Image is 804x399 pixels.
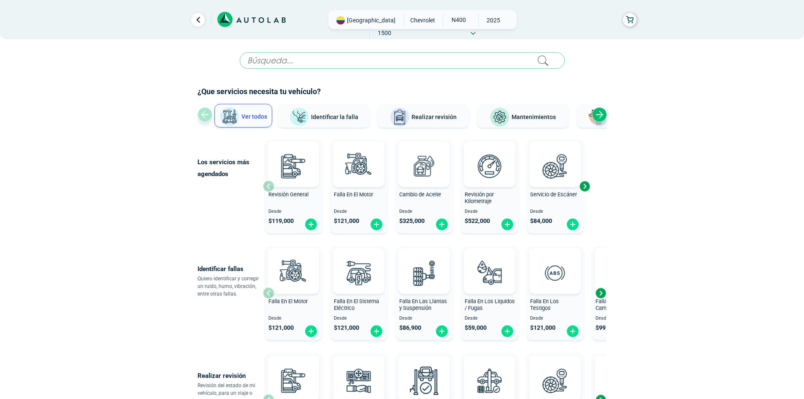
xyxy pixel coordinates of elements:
img: revision_tecno_mecanica-v3.svg [471,362,508,399]
span: Mantenimientos [512,114,556,120]
button: Falla En Los Liquidos / Fugas Desde $59,000 [461,246,518,340]
span: $ 121,000 [334,324,359,331]
button: Identificar la falla [278,104,369,128]
img: diagnostic_suspension-v3.svg [406,254,443,291]
img: diagnostic_diagnostic_abs-v3.svg [536,254,574,291]
span: Identificar la falla [311,113,358,120]
img: AD0BCuuxAAAAAElFTkSuQmCC [542,143,568,168]
span: Desde [465,316,515,321]
img: fi_plus-circle2.svg [501,325,514,338]
button: Falla En La Caja de Cambio Desde $99,000 [592,246,649,340]
span: $ 84,000 [530,217,552,225]
span: $ 59,000 [465,324,487,331]
span: 2025 [479,14,509,27]
img: AD0BCuuxAAAAAElFTkSuQmCC [411,143,437,168]
button: Revisión por Kilometraje Desde $522,000 [461,139,518,233]
span: Falla En Las Llantas y Suspensión [399,298,447,312]
p: Realizar revisión [198,370,263,382]
span: N400 [443,14,473,26]
h2: ¿Que servicios necesita tu vehículo? [198,86,607,97]
img: AD0BCuuxAAAAAElFTkSuQmCC [346,358,371,383]
span: Falla En Los Testigos [530,298,559,312]
span: Desde [334,209,384,214]
img: AD0BCuuxAAAAAElFTkSuQmCC [281,250,306,275]
span: $ 121,000 [268,324,294,331]
img: AD0BCuuxAAAAAElFTkSuQmCC [281,358,306,383]
div: Next slide [578,180,591,193]
img: revision_por_kilometraje-v3.svg [471,147,508,185]
div: Next slide [594,287,607,299]
span: Falla En La Caja de Cambio [596,298,640,312]
span: Desde [399,209,449,214]
span: Revisión por Kilometraje [465,191,494,205]
p: Quiero identificar y corregir un ruido, humo, vibración, entre otras fallas. [198,275,263,298]
span: Desde [268,316,319,321]
span: [GEOGRAPHIC_DATA] [347,16,395,24]
span: $ 325,000 [399,217,425,225]
span: Falla En Los Liquidos / Fugas [465,298,515,312]
span: $ 86,900 [399,324,421,331]
img: fi_plus-circle2.svg [370,218,383,231]
img: fi_plus-circle2.svg [304,218,318,231]
button: Mantenimientos [477,104,568,128]
img: AD0BCuuxAAAAAElFTkSuQmCC [281,143,306,168]
img: fi_plus-circle2.svg [566,218,579,231]
span: Desde [334,316,384,321]
span: Realizar revisión [411,114,457,120]
img: escaner-v3.svg [536,147,574,185]
img: fi_plus-circle2.svg [501,218,514,231]
button: Falla En Los Testigos Desde $121,000 [527,246,584,340]
img: cambio_bateria-v3.svg [602,362,639,399]
input: Búsqueda... [240,52,565,69]
span: $ 121,000 [334,217,359,225]
span: Falla En El Motor [268,298,308,304]
button: Falla En El Sistema Eléctrico Desde $121,000 [330,246,387,340]
img: revision_general-v3.svg [275,362,312,399]
div: Next slide [592,107,607,122]
span: Falla En El Sistema Eléctrico [334,298,379,312]
button: Realizar revisión [378,104,469,128]
img: AD0BCuuxAAAAAElFTkSuQmCC [411,358,437,383]
img: AD0BCuuxAAAAAElFTkSuQmCC [346,250,371,275]
img: diagnostic_caja-de-cambios-v3.svg [602,254,639,291]
img: fi_plus-circle2.svg [370,325,383,338]
span: Desde [399,316,449,321]
img: diagnostic_gota-de-sangre-v3.svg [471,254,508,291]
span: Desde [530,209,580,214]
span: $ 119,000 [268,217,294,225]
img: cambio_de_aceite-v3.svg [406,147,443,185]
img: diagnostic_engine-v3.svg [340,147,377,185]
img: fi_plus-circle2.svg [435,218,449,231]
p: Los servicios más agendados [198,156,263,180]
img: fi_plus-circle2.svg [304,325,318,338]
span: Falla En El Motor [334,191,373,198]
button: Falla En El Motor Desde $121,000 [330,139,387,233]
span: 1500 [370,27,400,39]
img: AD0BCuuxAAAAAElFTkSuQmCC [542,358,568,383]
span: $ 99,000 [596,324,617,331]
img: Latonería y Pintura [586,107,606,128]
span: $ 522,000 [465,217,490,225]
span: Revisión General [268,191,309,198]
img: AD0BCuuxAAAAAElFTkSuQmCC [477,250,502,275]
img: fi_plus-circle2.svg [435,325,449,338]
img: escaner-v3.svg [536,362,574,399]
a: Ir al paso anterior [191,13,205,27]
img: diagnostic_bombilla-v3.svg [340,254,377,291]
img: AD0BCuuxAAAAAElFTkSuQmCC [477,143,502,168]
span: Servicio de Escáner [530,191,577,198]
span: Cambio de Aceite [399,191,441,198]
img: Mantenimientos [490,107,510,128]
span: Desde [268,209,319,214]
span: Desde [465,209,515,214]
button: Ver todos [214,104,272,128]
img: diagnostic_engine-v3.svg [275,254,312,291]
button: Cambio de Aceite Desde $325,000 [396,139,453,233]
span: Desde [596,316,646,321]
img: aire_acondicionado-v3.svg [340,362,377,399]
button: Revisión General Desde $119,000 [265,139,322,233]
img: Realizar revisión [390,107,410,128]
span: Ver todos [241,113,267,120]
img: Ver todos [219,107,240,127]
img: AD0BCuuxAAAAAElFTkSuQmCC [477,358,502,383]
